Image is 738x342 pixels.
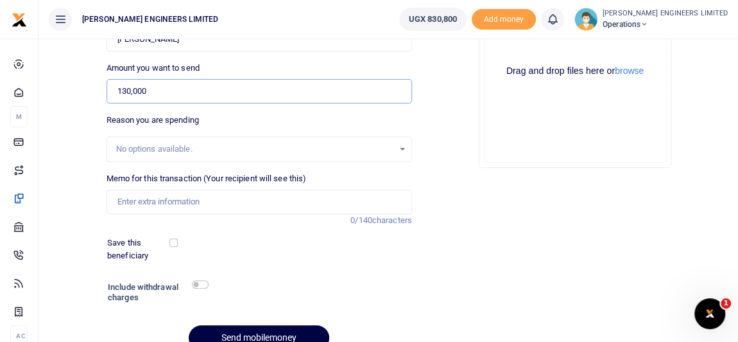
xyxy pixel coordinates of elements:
[77,14,223,25] span: [PERSON_NAME] ENGINEERS LIMITED
[107,237,171,262] label: Save this beneficiary
[107,79,412,104] input: UGX
[603,19,728,30] span: Operations
[409,13,457,26] span: UGX 830,800
[574,8,728,31] a: profile-user [PERSON_NAME] ENGINEERS LIMITED Operations
[107,190,412,214] input: Enter extra information
[107,62,200,75] label: Amount you want to send
[615,66,644,75] button: browse
[485,65,665,77] div: Drag and drop files here or
[108,282,202,302] h6: Include withdrawal charges
[399,8,467,31] a: UGX 830,800
[472,14,536,23] a: Add money
[574,8,597,31] img: profile-user
[721,298,731,309] span: 1
[694,298,725,329] iframe: Intercom live chat
[394,8,472,31] li: Wallet ballance
[12,12,27,28] img: logo-small
[603,8,728,19] small: [PERSON_NAME] ENGINEERS LIMITED
[107,172,307,185] label: Memo for this transaction (Your recipient will see this)
[107,114,199,127] label: Reason you are spending
[12,14,27,24] a: logo-small logo-large logo-large
[372,215,412,225] span: characters
[350,215,372,225] span: 0/140
[116,143,393,156] div: No options available.
[472,9,536,30] li: Toup your wallet
[472,9,536,30] span: Add money
[10,106,28,127] li: M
